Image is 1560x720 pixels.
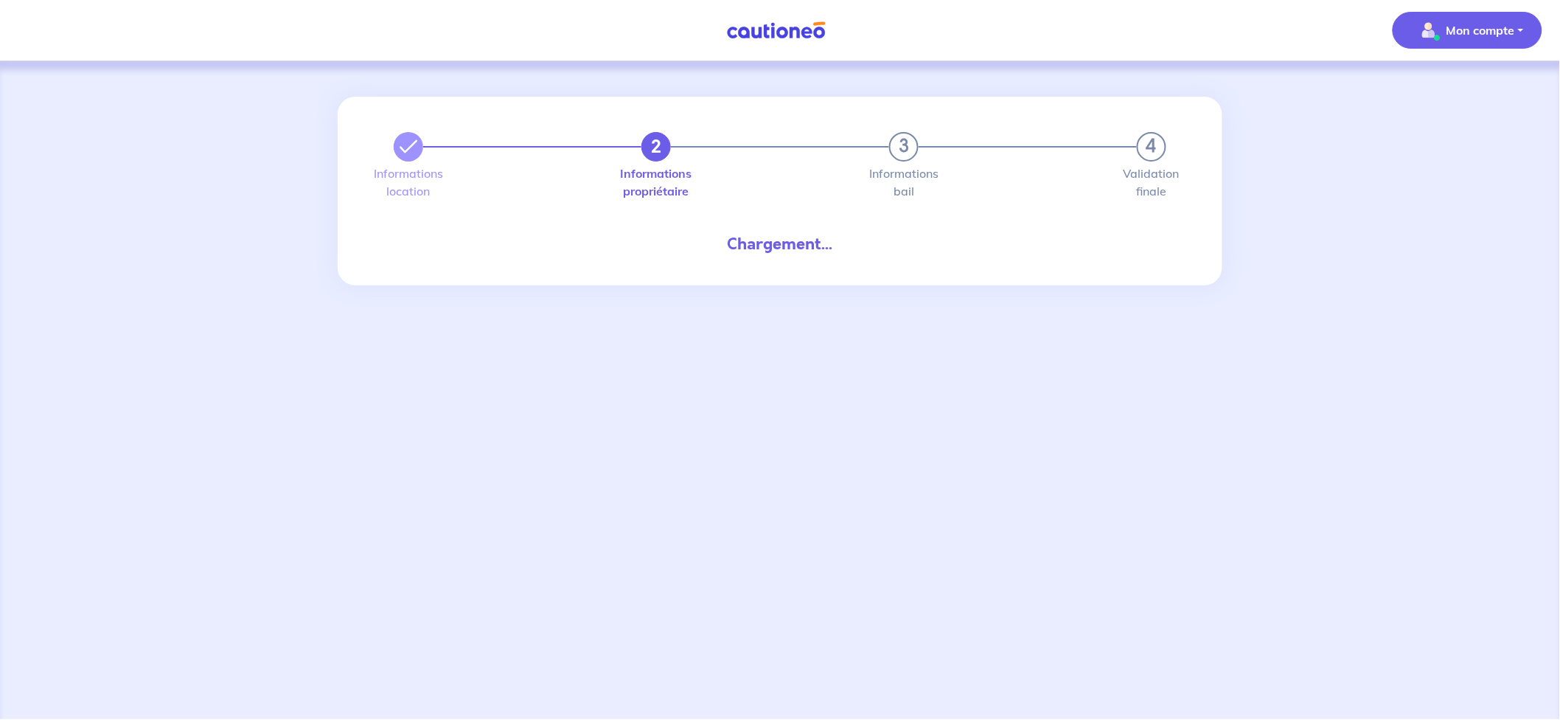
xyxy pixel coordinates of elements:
[394,167,423,197] label: Informations location
[889,167,919,197] label: Informations bail
[721,21,832,40] img: Cautioneo
[1417,18,1441,42] img: illu_account_valid_menu.svg
[1393,12,1542,49] button: illu_account_valid_menu.svgMon compte
[382,232,1178,256] div: Chargement...
[1446,21,1515,39] p: Mon compte
[641,167,671,197] label: Informations propriétaire
[1137,167,1166,197] label: Validation finale
[641,132,671,162] button: 2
